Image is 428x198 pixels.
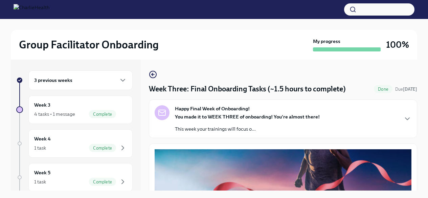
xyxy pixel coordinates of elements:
[395,87,417,92] span: Due
[28,70,133,90] div: 3 previous weeks
[89,112,116,117] span: Complete
[14,4,49,15] img: CharlieHealth
[89,179,116,184] span: Complete
[386,39,409,51] h3: 100%
[34,145,46,151] div: 1 task
[16,95,133,124] a: Week 34 tasks • 1 messageComplete
[175,114,320,120] strong: You made it to WEEK THREE of onboarding! You're almost there!
[374,87,392,92] span: Done
[89,146,116,151] span: Complete
[403,87,417,92] strong: [DATE]
[175,126,320,132] p: This week your trainings will focus o...
[34,169,50,176] h6: Week 5
[395,86,417,92] span: August 2nd, 2025 09:00
[16,129,133,158] a: Week 41 taskComplete
[34,101,50,109] h6: Week 3
[34,111,75,117] div: 4 tasks • 1 message
[149,84,346,94] h4: Week Three: Final Onboarding Tasks (~1.5 hours to complete)
[175,105,250,112] strong: Happy Final Week of Onboarding!
[16,163,133,192] a: Week 51 taskComplete
[19,38,159,51] h2: Group Facilitator Onboarding
[34,135,51,142] h6: Week 4
[34,178,46,185] div: 1 task
[34,76,72,84] h6: 3 previous weeks
[313,38,340,45] strong: My progress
